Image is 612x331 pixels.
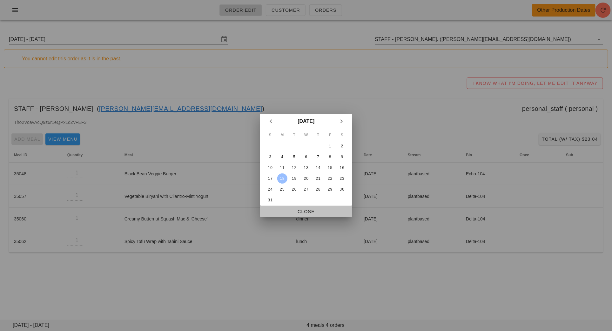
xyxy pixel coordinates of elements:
[324,130,336,140] th: F
[277,165,287,170] div: 11
[337,176,347,181] div: 23
[337,187,347,192] div: 30
[312,130,324,140] th: T
[325,141,335,151] button: 1
[325,163,335,173] button: 15
[301,152,311,162] button: 6
[265,209,347,214] span: Close
[301,155,311,159] div: 6
[276,130,288,140] th: M
[265,173,275,184] button: 17
[265,163,275,173] button: 10
[289,173,299,184] button: 19
[301,173,311,184] button: 20
[265,198,275,202] div: 31
[337,152,347,162] button: 9
[277,155,287,159] div: 4
[277,176,287,181] div: 18
[277,173,287,184] button: 18
[265,152,275,162] button: 3
[337,165,347,170] div: 16
[277,187,287,192] div: 25
[289,163,299,173] button: 12
[265,176,275,181] div: 17
[265,184,275,194] button: 24
[301,165,311,170] div: 13
[325,187,335,192] div: 29
[265,130,276,140] th: S
[260,206,352,217] button: Close
[288,130,300,140] th: T
[337,155,347,159] div: 9
[337,184,347,194] button: 30
[313,173,323,184] button: 21
[301,184,311,194] button: 27
[300,130,312,140] th: W
[289,184,299,194] button: 26
[265,187,275,192] div: 24
[313,163,323,173] button: 14
[289,165,299,170] div: 12
[336,130,348,140] th: S
[325,155,335,159] div: 8
[313,184,323,194] button: 28
[301,163,311,173] button: 13
[325,165,335,170] div: 15
[265,116,277,127] button: Previous month
[325,173,335,184] button: 22
[265,165,275,170] div: 10
[313,187,323,192] div: 28
[277,152,287,162] button: 4
[295,115,317,128] button: [DATE]
[325,144,335,148] div: 1
[313,155,323,159] div: 7
[337,173,347,184] button: 23
[265,195,275,205] button: 31
[265,155,275,159] div: 3
[277,184,287,194] button: 25
[277,163,287,173] button: 11
[301,176,311,181] div: 20
[313,152,323,162] button: 7
[289,152,299,162] button: 5
[289,176,299,181] div: 19
[337,141,347,151] button: 2
[289,155,299,159] div: 5
[325,152,335,162] button: 8
[289,187,299,192] div: 26
[325,184,335,194] button: 29
[337,163,347,173] button: 16
[313,165,323,170] div: 14
[325,176,335,181] div: 22
[336,116,347,127] button: Next month
[301,187,311,192] div: 27
[337,144,347,148] div: 2
[313,176,323,181] div: 21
